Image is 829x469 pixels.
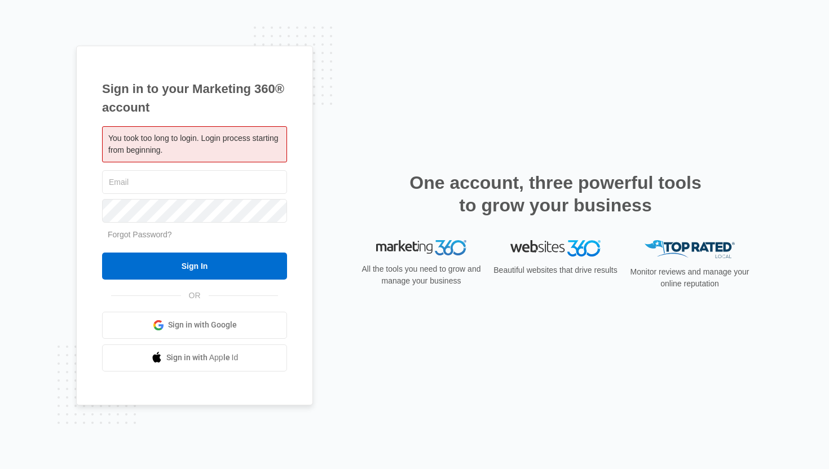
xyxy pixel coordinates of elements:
[102,253,287,280] input: Sign In
[645,240,735,259] img: Top Rated Local
[168,319,237,331] span: Sign in with Google
[108,134,278,154] span: You took too long to login. Login process starting from beginning.
[406,171,705,216] h2: One account, three powerful tools to grow your business
[108,230,172,239] a: Forgot Password?
[102,344,287,371] a: Sign in with Apple Id
[358,263,484,287] p: All the tools you need to grow and manage your business
[510,240,601,256] img: Websites 360
[166,352,239,364] span: Sign in with Apple Id
[376,240,466,256] img: Marketing 360
[181,290,209,302] span: OR
[102,170,287,194] input: Email
[492,264,619,276] p: Beautiful websites that drive results
[102,312,287,339] a: Sign in with Google
[627,266,753,290] p: Monitor reviews and manage your online reputation
[102,79,287,117] h1: Sign in to your Marketing 360® account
